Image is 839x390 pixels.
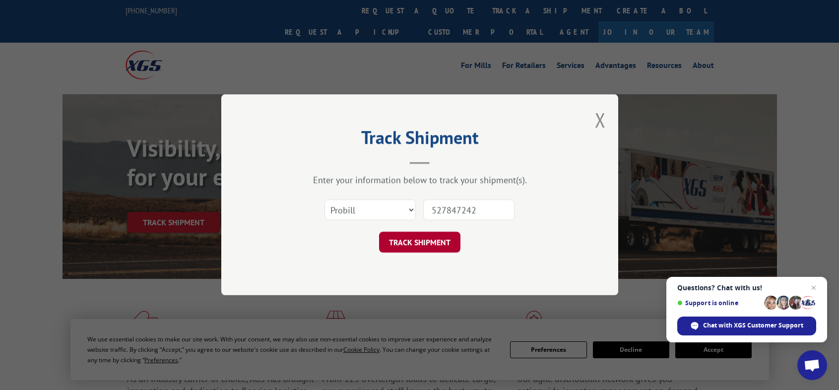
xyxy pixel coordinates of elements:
[677,299,761,307] span: Support is online
[677,284,816,292] span: Questions? Chat with us!
[271,175,569,186] div: Enter your information below to track your shipment(s).
[677,317,816,335] div: Chat with XGS Customer Support
[379,232,460,253] button: TRACK SHIPMENT
[595,107,606,133] button: Close modal
[271,130,569,149] h2: Track Shipment
[703,321,803,330] span: Chat with XGS Customer Support
[808,282,820,294] span: Close chat
[423,200,515,221] input: Number(s)
[797,350,827,380] div: Open chat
